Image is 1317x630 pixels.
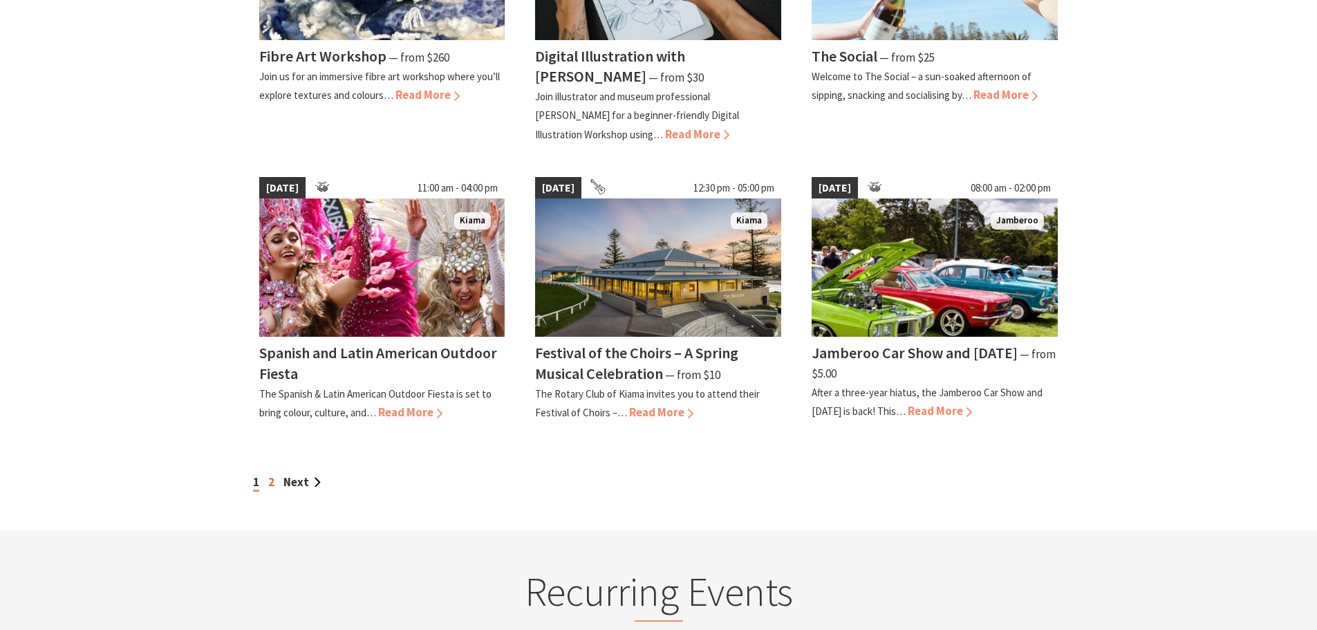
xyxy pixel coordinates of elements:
[535,387,760,419] p: The Rotary Club of Kiama invites you to attend their Festival of Choirs –…
[259,177,505,422] a: [DATE] 11:00 am - 04:00 pm Dancers in jewelled pink and silver costumes with feathers, holding th...
[648,70,704,85] span: ⁠— from $30
[389,50,449,65] span: ⁠— from $260
[454,212,491,230] span: Kiama
[991,212,1044,230] span: Jamberoo
[259,46,386,66] h4: Fibre Art Workshop
[535,198,781,337] img: 2023 Festival of Choirs at the Kiama Pavilion
[535,177,581,199] span: [DATE]
[812,346,1056,380] span: ⁠— from $5.00
[812,70,1031,102] p: Welcome to The Social – a sun-soaked afternoon of sipping, snacking and socialising by…
[411,177,505,199] span: 11:00 am - 04:00 pm
[395,87,460,102] span: Read More
[812,343,1018,362] h4: Jamberoo Car Show and [DATE]
[812,386,1043,418] p: After a three-year hiatus, the Jamberoo Car Show and [DATE] is back! This…
[629,405,693,420] span: Read More
[283,474,321,490] a: Next
[259,70,500,102] p: Join us for an immersive fibre art workshop where you’ll explore textures and colours…
[388,568,930,622] h2: Recurring Events
[535,343,738,382] h4: Festival of the Choirs – A Spring Musical Celebration
[665,127,729,142] span: Read More
[535,90,739,140] p: Join illustrator and museum professional [PERSON_NAME] for a beginner-friendly Digital Illustrati...
[908,403,972,418] span: Read More
[535,46,685,86] h4: Digital Illustration with [PERSON_NAME]
[259,198,505,337] img: Dancers in jewelled pink and silver costumes with feathers, holding their hands up while smiling
[812,177,1058,422] a: [DATE] 08:00 am - 02:00 pm Jamberoo Car Show Jamberoo Jamberoo Car Show and [DATE] ⁠— from $5.00 ...
[535,177,781,422] a: [DATE] 12:30 pm - 05:00 pm 2023 Festival of Choirs at the Kiama Pavilion Kiama Festival of the Ch...
[268,474,274,490] a: 2
[812,177,858,199] span: [DATE]
[259,387,492,419] p: The Spanish & Latin American Outdoor Fiesta is set to bring colour, culture, and…
[253,474,259,492] span: 1
[879,50,935,65] span: ⁠— from $25
[259,343,497,382] h4: Spanish and Latin American Outdoor Fiesta
[259,177,306,199] span: [DATE]
[665,367,720,382] span: ⁠— from $10
[686,177,781,199] span: 12:30 pm - 05:00 pm
[378,405,442,420] span: Read More
[812,46,877,66] h4: The Social
[812,198,1058,337] img: Jamberoo Car Show
[731,212,767,230] span: Kiama
[973,87,1038,102] span: Read More
[964,177,1058,199] span: 08:00 am - 02:00 pm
